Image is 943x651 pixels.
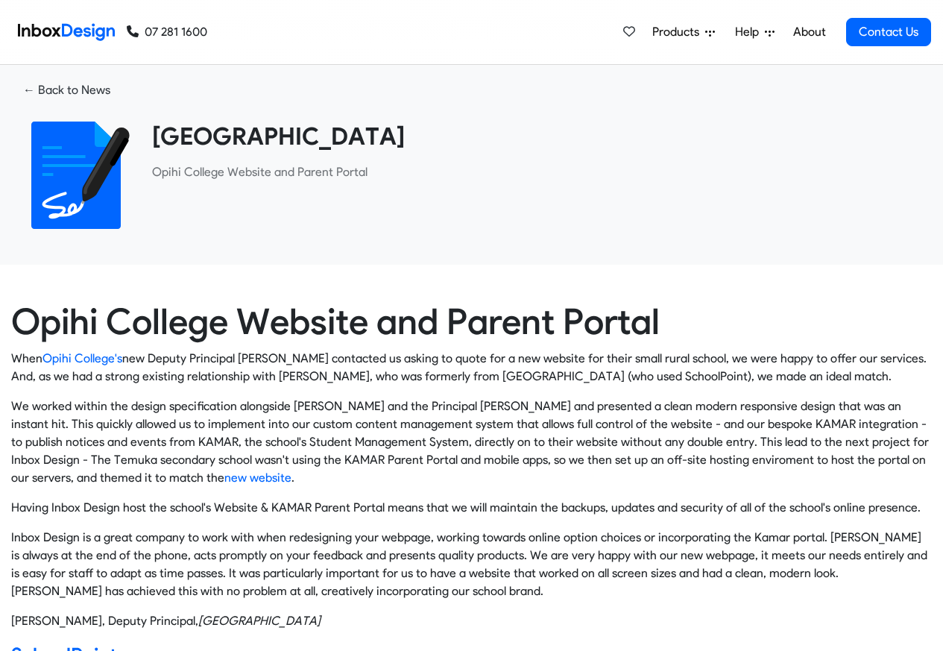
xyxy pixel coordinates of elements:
p: ​Opihi College Website and Parent Portal [152,163,921,181]
span: Help [735,23,765,41]
a: new website [224,471,291,485]
span: Products [652,23,705,41]
h1: Opihi College Website and Parent Portal [11,301,932,344]
heading: [GEOGRAPHIC_DATA] [152,122,921,151]
p: We worked within the design specification alongside [PERSON_NAME] and the Principal [PERSON_NAME]... [11,397,932,487]
footer: [PERSON_NAME], Deputy Principal, [11,612,932,630]
a: About [789,17,830,47]
cite: Opihi College [198,614,321,628]
a: 07 281 1600 [127,23,207,41]
p: When new Deputy Principal [PERSON_NAME] contacted us asking to quote for a new website for their ... [11,350,932,386]
img: 2022_01_18_icon_signature.svg [22,122,130,229]
a: Help [729,17,780,47]
a: Opihi College's [42,351,122,365]
a: ← Back to News [11,77,122,104]
p: Having Inbox Design host the school's Website & KAMAR Parent Portal means that we will maintain t... [11,499,932,517]
a: Contact Us [846,18,931,46]
a: Products [646,17,721,47]
p: Inbox Design is a great company to work with when redesigning your webpage, working towards onlin... [11,529,932,600]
